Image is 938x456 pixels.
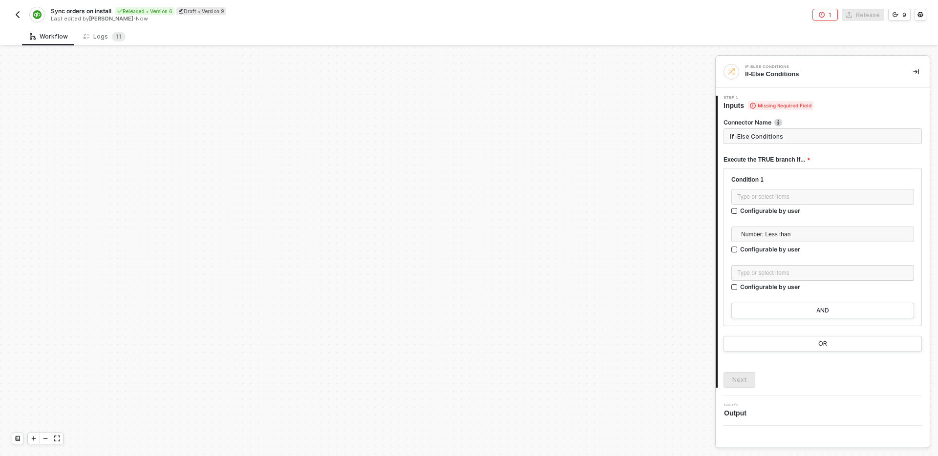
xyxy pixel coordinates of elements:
button: 9 [888,9,911,21]
span: icon-settings [917,12,923,18]
div: If-Else Conditions [745,70,897,79]
span: Step 1 [724,96,813,100]
span: icon-error-page [819,12,825,18]
span: 1 [119,33,122,40]
span: icon-minus [43,435,48,441]
img: integration-icon [727,67,736,76]
span: Step 2 [724,403,750,407]
div: 9 [902,11,906,19]
span: icon-play [31,435,37,441]
div: Workflow [30,33,68,41]
div: Last edited by - Now [51,15,468,22]
div: Configurable by user [740,245,800,253]
sup: 11 [112,32,126,41]
button: Next [724,372,755,388]
img: integration-icon [33,10,41,19]
div: 1 [829,11,831,19]
button: AND [731,303,914,318]
img: icon-info [774,119,782,126]
button: Release [842,9,884,21]
button: OR [724,336,922,352]
img: back [14,11,21,19]
span: Output [724,408,750,418]
span: icon-edit [178,8,184,14]
div: Configurable by user [740,283,800,291]
div: Configurable by user [740,207,800,215]
button: 1 [812,9,838,21]
div: Step 1Inputs Missing Required FieldConnector Nameicon-infoExecute the TRUE branch if...Condition ... [716,96,930,388]
span: icon-collapse-right [913,69,919,75]
span: 1 [116,33,119,40]
input: Enter description [724,128,922,144]
div: OR [818,340,827,348]
div: Released • Version 6 [115,7,174,15]
span: Execute the TRUE branch if... [724,154,810,166]
div: Condition 1 [731,176,914,184]
span: icon-versioning [893,12,898,18]
span: Missing Required Field [748,101,813,110]
span: Sync orders on install [51,7,111,15]
div: AND [816,307,829,314]
span: [PERSON_NAME] [89,15,133,22]
span: Number: Less than [741,227,908,242]
span: Inputs [724,101,813,110]
div: Draft • Version 9 [176,7,226,15]
button: back [12,9,23,21]
span: icon-expand [54,435,60,441]
label: Connector Name [724,118,922,126]
div: If-Else Conditions [745,65,892,69]
div: Logs [84,32,126,41]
